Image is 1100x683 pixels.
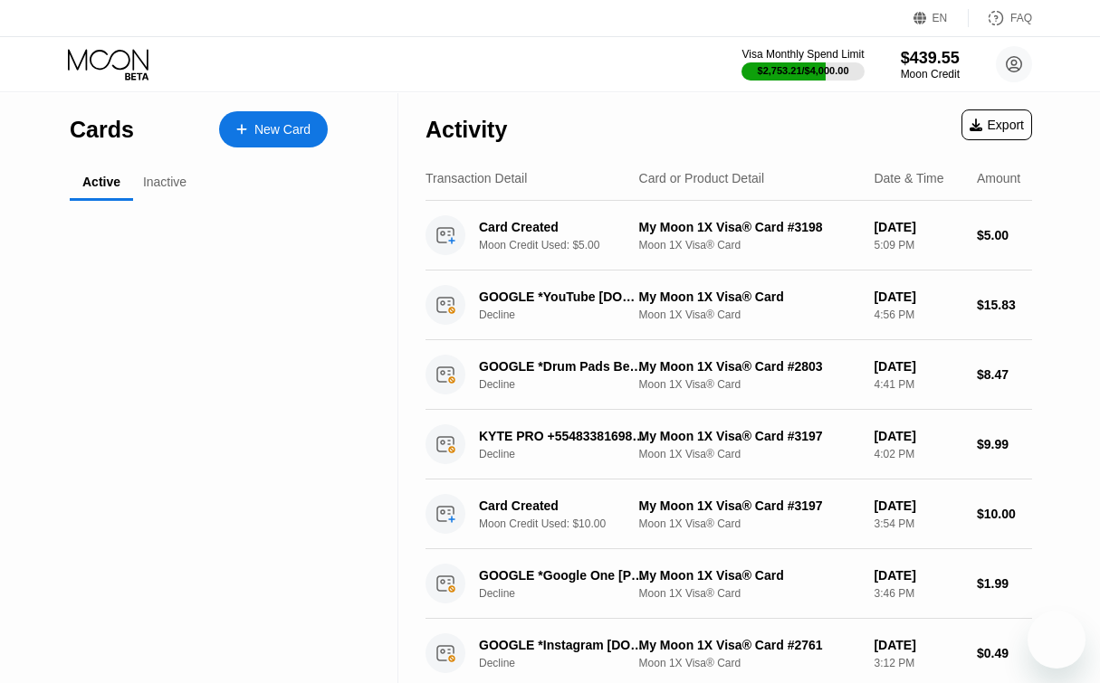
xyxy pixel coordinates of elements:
[639,171,765,185] div: Card or Product Detail
[874,359,962,374] div: [DATE]
[639,220,860,234] div: My Moon 1X Visa® Card #3198
[479,429,646,443] div: KYTE PRO +554833816983BR
[479,359,646,374] div: GOOGLE *Drum Pads Beat [DOMAIN_NAME][URL][GEOGRAPHIC_DATA]
[479,239,658,251] div: Moon Credit Used: $5.00
[479,517,658,530] div: Moon Credit Used: $10.00
[639,587,860,600] div: Moon 1X Visa® Card
[901,68,960,81] div: Moon Credit
[426,171,527,185] div: Transaction Detail
[70,117,134,143] div: Cards
[219,111,328,147] div: New Card
[933,12,948,24] div: EN
[977,171,1020,185] div: Amount
[977,507,1032,521] div: $10.00
[426,270,1032,340] div: GOOGLE *YouTube [DOMAIN_NAME][URL][GEOGRAPHIC_DATA]DeclineMy Moon 1X Visa® CardMoon 1X Visa® Card...
[479,568,646,583] div: GOOGLE *Google One [PHONE_NUMBER] US
[874,378,962,391] div: 4:41 PM
[977,228,1032,242] div: $5.00
[977,437,1032,451] div: $9.99
[426,549,1032,619] div: GOOGLE *Google One [PHONE_NUMBER] USDeclineMy Moon 1X Visa® CardMoon 1X Visa® Card[DATE]3:46 PM$1.99
[479,308,658,321] div: Decline
[741,48,864,81] div: Visa Monthly Spend Limit$2,753.21/$4,000.00
[479,378,658,391] div: Decline
[874,220,962,234] div: [DATE]
[639,638,860,652] div: My Moon 1X Visa® Card #2761
[970,118,1024,132] div: Export
[639,239,860,251] div: Moon 1X Visa® Card
[969,9,1032,27] div: FAQ
[1028,611,1086,669] iframe: Button to launch messaging window
[426,410,1032,479] div: KYTE PRO +554833816983BRDeclineMy Moon 1X Visa® Card #3197Moon 1X Visa® Card[DATE]4:02 PM$9.99
[479,657,658,669] div: Decline
[143,175,187,189] div: Inactive
[741,48,864,61] div: Visa Monthly Spend Limit
[639,378,860,391] div: Moon 1X Visa® Card
[874,308,962,321] div: 4:56 PM
[901,49,960,68] div: $439.55
[874,638,962,652] div: [DATE]
[961,109,1032,140] div: Export
[1010,12,1032,24] div: FAQ
[874,289,962,304] div: [DATE]
[426,479,1032,549] div: Card CreatedMoon Credit Used: $10.00My Moon 1X Visa® Card #3197Moon 1X Visa® Card[DATE]3:54 PM$10.00
[639,359,860,374] div: My Moon 1X Visa® Card #2803
[426,117,507,143] div: Activity
[479,587,658,600] div: Decline
[874,448,962,460] div: 4:02 PM
[874,517,962,530] div: 3:54 PM
[426,340,1032,410] div: GOOGLE *Drum Pads Beat [DOMAIN_NAME][URL][GEOGRAPHIC_DATA]DeclineMy Moon 1X Visa® Card #2803Moon ...
[426,201,1032,270] div: Card CreatedMoon Credit Used: $5.00My Moon 1X Visa® Card #3198Moon 1X Visa® Card[DATE]5:09 PM$5.00
[479,220,646,234] div: Card Created
[479,638,646,652] div: GOOGLE *Instagram [DOMAIN_NAME][URL][GEOGRAPHIC_DATA]
[639,429,860,443] div: My Moon 1X Visa® Card #3197
[639,517,860,530] div: Moon 1X Visa® Card
[479,448,658,460] div: Decline
[758,65,849,76] div: $2,753.21 / $4,000.00
[977,298,1032,312] div: $15.83
[874,171,943,185] div: Date & Time
[874,587,962,600] div: 3:46 PM
[874,429,962,443] div: [DATE]
[639,657,860,669] div: Moon 1X Visa® Card
[639,308,860,321] div: Moon 1X Visa® Card
[901,49,960,81] div: $439.55Moon Credit
[874,657,962,669] div: 3:12 PM
[977,576,1032,591] div: $1.99
[639,289,860,304] div: My Moon 1X Visa® Card
[874,239,962,251] div: 5:09 PM
[254,122,311,138] div: New Card
[874,568,962,583] div: [DATE]
[639,498,860,513] div: My Moon 1X Visa® Card #3197
[639,568,860,583] div: My Moon 1X Visa® Card
[82,175,120,189] div: Active
[479,498,646,513] div: Card Created
[479,289,646,304] div: GOOGLE *YouTube [DOMAIN_NAME][URL][GEOGRAPHIC_DATA]
[874,498,962,513] div: [DATE]
[913,9,969,27] div: EN
[639,448,860,460] div: Moon 1X Visa® Card
[977,646,1032,660] div: $0.49
[977,367,1032,382] div: $8.47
